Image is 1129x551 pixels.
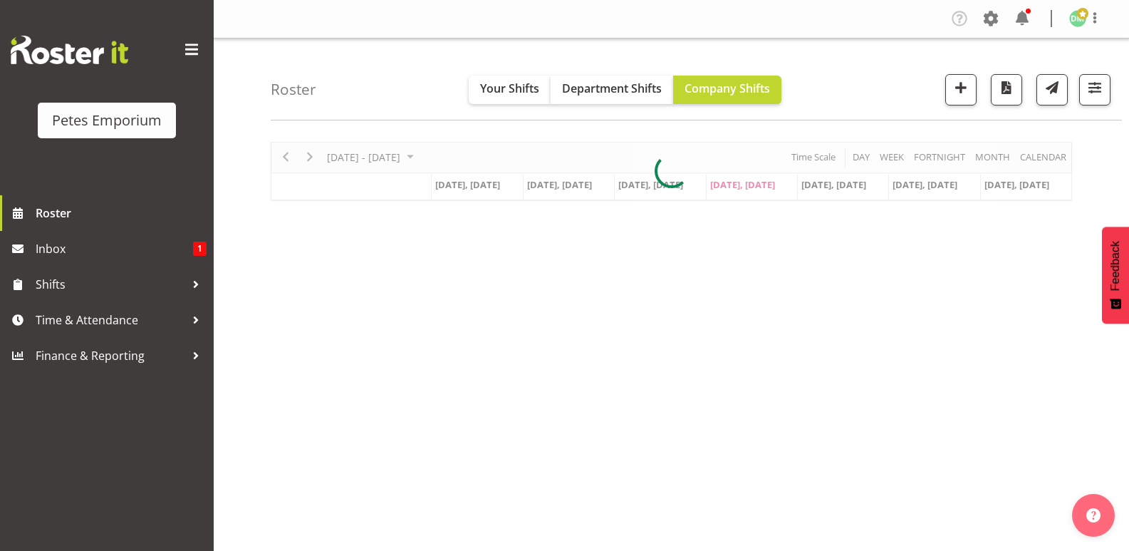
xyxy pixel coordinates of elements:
span: Roster [36,202,207,224]
span: Company Shifts [685,81,770,96]
button: Feedback - Show survey [1102,227,1129,324]
div: Petes Emporium [52,110,162,131]
button: Download a PDF of the roster according to the set date range. [991,74,1022,105]
img: Rosterit website logo [11,36,128,64]
button: Send a list of all shifts for the selected filtered period to all rostered employees. [1036,74,1068,105]
span: Department Shifts [562,81,662,96]
span: Shifts [36,274,185,295]
button: Filter Shifts [1079,74,1110,105]
span: Time & Attendance [36,309,185,331]
button: Company Shifts [673,76,781,104]
img: help-xxl-2.png [1086,508,1101,522]
span: Your Shifts [480,81,539,96]
span: 1 [193,242,207,256]
button: Department Shifts [551,76,673,104]
button: Your Shifts [469,76,551,104]
h4: Roster [271,81,316,98]
img: david-mcauley697.jpg [1069,10,1086,27]
button: Add a new shift [945,74,977,105]
span: Inbox [36,238,193,259]
span: Finance & Reporting [36,345,185,366]
span: Feedback [1109,241,1122,291]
